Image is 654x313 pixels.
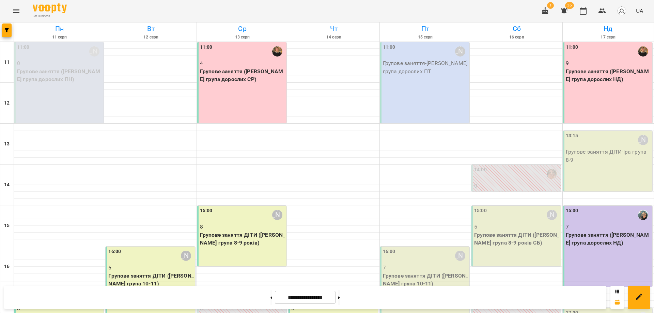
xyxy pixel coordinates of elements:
[638,46,648,57] img: Катеренчук Оксана
[108,248,121,255] label: 16:00
[566,223,651,231] p: 7
[566,148,651,164] p: Групове заняття ДІТИ - Іра група 8-9
[638,135,648,145] div: Іра Дудка
[15,34,104,41] h6: 11 серп
[564,24,653,34] h6: Нд
[8,3,25,19] button: Menu
[383,272,468,288] p: Групове заняття ДІТИ ([PERSON_NAME] група 10-11)
[200,59,285,67] p: 4
[198,34,287,41] h6: 13 серп
[547,169,557,179] img: Зуєва Віта
[17,59,102,67] p: 0
[17,67,102,83] p: Групове заняття ([PERSON_NAME] група дорослих ПН)
[4,263,10,270] h6: 16
[474,231,559,247] p: Групове заняття ДІТИ ([PERSON_NAME] група 8-9 років СБ)
[17,44,30,51] label: 11:00
[4,222,10,230] h6: 15
[200,67,285,83] p: Групове заняття ([PERSON_NAME] група дорослих СР)
[200,223,285,231] p: 8
[565,2,574,9] span: 36
[381,34,470,41] h6: 15 серп
[181,251,191,261] div: Іра Дудка
[200,44,213,51] label: 11:00
[383,264,468,272] p: 7
[106,34,195,41] h6: 12 серп
[566,132,578,140] label: 13:15
[15,24,104,34] h6: Пн
[455,46,465,57] div: Віолетта
[633,4,646,17] button: UA
[200,207,213,215] label: 15:00
[4,59,10,66] h6: 11
[272,210,282,220] div: Поліна Кулик
[455,251,465,261] div: Іра Дудка
[474,166,487,174] label: 14:00
[383,248,395,255] label: 16:00
[617,6,626,16] img: avatar_s.png
[472,24,561,34] h6: Сб
[474,223,559,231] p: 5
[547,210,557,220] div: Іра Дудка
[638,210,648,220] img: Гумінська Оля
[566,231,651,247] p: Групове заняття ([PERSON_NAME] група дорослих НД)
[108,264,193,272] p: 6
[289,34,378,41] h6: 14 серп
[381,24,470,34] h6: Пт
[636,7,643,14] span: UA
[547,2,554,9] span: 1
[106,24,195,34] h6: Вт
[33,3,67,13] img: Voopty Logo
[200,231,285,247] p: Групове заняття ДІТИ ([PERSON_NAME] група 8-9 років)
[566,207,578,215] label: 15:00
[289,24,378,34] h6: Чт
[4,181,10,189] h6: 14
[4,99,10,107] h6: 12
[566,44,578,51] label: 11:00
[474,182,559,190] p: 0
[4,140,10,148] h6: 13
[383,59,468,75] p: Групове заняття - [PERSON_NAME] група дорослих ПТ
[108,272,193,288] p: Групове заняття ДІТИ ([PERSON_NAME] група 10-11)
[272,46,282,57] img: Катеренчук Оксана
[474,190,559,206] p: Індивідуальне для дитини ([PERSON_NAME] )
[383,44,395,51] label: 11:00
[33,14,67,18] span: For Business
[566,59,651,67] p: 9
[474,207,487,215] label: 15:00
[564,34,653,41] h6: 17 серп
[198,24,287,34] h6: Ср
[89,46,99,57] div: Віолетта
[566,67,651,83] p: Групове заняття ([PERSON_NAME] група дорослих НД)
[472,34,561,41] h6: 16 серп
